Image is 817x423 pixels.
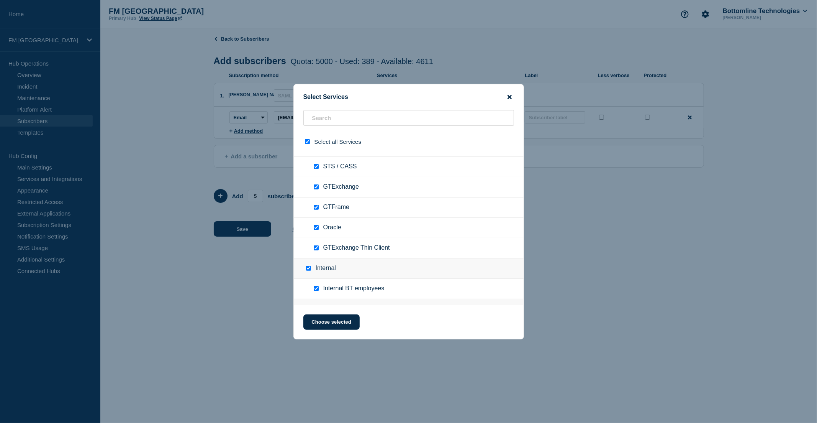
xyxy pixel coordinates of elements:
[323,163,357,171] span: STS / CASS
[306,266,311,271] input: Internal checkbox
[323,224,341,232] span: Oracle
[303,314,360,330] button: Choose selected
[323,285,385,293] span: Internal BT employees
[323,244,390,252] span: GTExchange Thin Client
[314,138,362,145] span: Select all Services
[305,139,310,144] input: select all checkbox
[294,258,524,279] div: Internal
[314,286,319,291] input: Internal BT employees checkbox
[314,245,319,250] input: GTExchange Thin Client checkbox
[323,183,359,191] span: GTExchange
[294,94,524,101] div: Select Services
[314,164,319,169] input: STS / CASS checkbox
[303,110,514,126] input: Search
[314,184,319,189] input: GTExchange checkbox
[294,299,524,319] div: Partner Network
[505,94,514,101] button: close button
[323,204,349,211] span: GTFrame
[314,225,319,230] input: Oracle checkbox
[314,205,319,210] input: GTFrame checkbox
